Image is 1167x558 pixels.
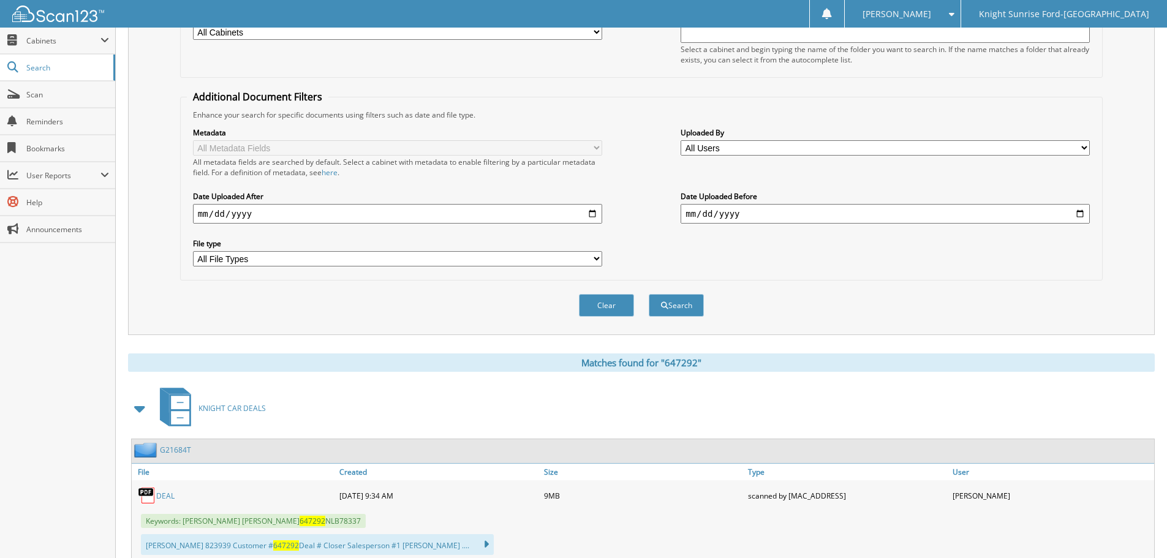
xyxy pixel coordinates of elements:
div: scanned by [MAC_ADDRESS] [745,483,950,508]
img: scan123-logo-white.svg [12,6,104,22]
button: Clear [579,294,634,317]
div: [DATE] 9:34 AM [336,483,541,508]
span: 647292 [300,516,325,526]
span: Keywords: [PERSON_NAME] [PERSON_NAME] NLB78337 [141,514,366,528]
a: Created [336,464,541,480]
div: Matches found for "647292" [128,353,1155,372]
span: Announcements [26,224,109,235]
input: end [681,204,1090,224]
span: Reminders [26,116,109,127]
span: Help [26,197,109,208]
img: PDF.png [138,486,156,505]
a: KNIGHT CAR DEALS [153,384,266,432]
a: File [132,464,336,480]
span: Cabinets [26,36,100,46]
label: Date Uploaded After [193,191,602,202]
label: Date Uploaded Before [681,191,1090,202]
div: All metadata fields are searched by default. Select a cabinet with metadata to enable filtering b... [193,157,602,178]
button: Search [649,294,704,317]
img: folder2.png [134,442,160,458]
label: Uploaded By [681,127,1090,138]
a: Size [541,464,746,480]
span: User Reports [26,170,100,181]
div: Select a cabinet and begin typing the name of the folder you want to search in. If the name match... [681,44,1090,65]
label: Metadata [193,127,602,138]
span: Search [26,62,107,73]
span: Knight Sunrise Ford-[GEOGRAPHIC_DATA] [979,10,1149,18]
iframe: Chat Widget [1106,499,1167,558]
legend: Additional Document Filters [187,90,328,104]
span: Scan [26,89,109,100]
span: Bookmarks [26,143,109,154]
a: DEAL [156,491,175,501]
a: here [322,167,338,178]
a: Type [745,464,950,480]
div: 9MB [541,483,746,508]
div: [PERSON_NAME] 823939 Customer # Deal # Closer Salesperson #1 [PERSON_NAME] .... [141,534,494,555]
a: G21684T [160,445,191,455]
label: File type [193,238,602,249]
div: Enhance your search for specific documents using filters such as date and file type. [187,110,1096,120]
span: KNIGHT CAR DEALS [198,403,266,413]
div: [PERSON_NAME] [950,483,1154,508]
input: start [193,204,602,224]
span: 647292 [273,540,299,551]
a: User [950,464,1154,480]
span: [PERSON_NAME] [863,10,931,18]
